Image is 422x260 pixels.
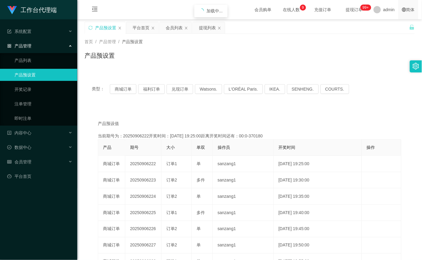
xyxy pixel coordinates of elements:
span: 数据中心 [7,145,31,150]
span: 订单1 [166,161,177,166]
span: 大小 [166,145,175,150]
div: 提现列表 [199,22,216,34]
td: 20250906226 [125,221,161,237]
i: 图标: close [118,26,122,30]
span: 单 [197,194,201,199]
td: sanzang1 [213,205,274,221]
i: 图标: close [218,26,221,30]
a: 产品预设置 [14,69,72,81]
span: 产品预设值 [98,120,119,127]
td: 商城订单 [98,156,125,172]
td: 商城订单 [98,172,125,188]
span: 产品 [103,145,111,150]
sup: 8 [300,5,306,11]
span: 多件 [197,210,205,215]
span: 开奖时间 [279,145,296,150]
td: [DATE] 19:25:00 [274,156,362,172]
button: COURTS. [321,84,349,94]
sup: 1099 [360,5,371,11]
span: 内容中心 [7,130,31,135]
td: [DATE] 19:30:00 [274,172,362,188]
td: [DATE] 19:35:00 [274,188,362,205]
td: 商城订单 [98,188,125,205]
img: logo.9652507e.png [7,6,17,14]
a: 即时注单 [14,112,72,124]
i: 图标: menu-fold [85,0,105,20]
span: 系统配置 [7,29,31,34]
a: 图标: dashboard平台首页 [7,170,72,182]
div: 平台首页 [133,22,149,34]
i: 图标: global [402,8,406,12]
a: 注单管理 [14,98,72,110]
span: / [118,39,120,44]
i: 图标: check-circle-o [7,145,11,149]
span: 操作员 [218,145,230,150]
div: 产品预设置 [95,22,116,34]
i: 图标: table [7,160,11,164]
i: 图标: sync [88,26,93,30]
span: 加载中... [206,8,223,13]
i: 图标: close [184,26,188,30]
i: 图标: profile [7,131,11,135]
td: 20250906224 [125,188,161,205]
td: sanzang1 [213,188,274,205]
td: [DATE] 19:40:00 [274,205,362,221]
span: 订单2 [166,178,177,182]
td: [DATE] 19:45:00 [274,221,362,237]
a: 产品列表 [14,54,72,66]
h1: 产品预设置 [85,51,115,60]
span: 订单1 [166,210,177,215]
button: IKEA. [265,84,285,94]
span: 产品预设置 [122,39,143,44]
span: 提现订单 [343,8,366,12]
span: 订单2 [166,243,177,248]
span: / [95,39,97,44]
i: 图标: unlock [409,24,415,30]
td: 20250906225 [125,205,161,221]
span: 期号 [130,145,139,150]
button: Watsons. [195,84,222,94]
a: 开奖记录 [14,83,72,95]
span: 单 [197,243,201,248]
span: 单 [197,226,201,231]
i: 图标: appstore-o [7,44,11,48]
button: L'ORÉAL Paris. [224,84,263,94]
span: 单 [197,161,201,166]
i: 图标: setting [413,63,419,69]
i: icon: loading [199,8,204,13]
span: 多件 [197,178,205,182]
div: 会员列表 [166,22,183,34]
td: 20250906222 [125,156,161,172]
span: 订单2 [166,226,177,231]
span: 产品管理 [99,39,116,44]
span: 订单2 [166,194,177,199]
td: sanzang1 [213,221,274,237]
button: 福利订单 [138,84,165,94]
td: 商城订单 [98,237,125,254]
td: [DATE] 19:50:00 [274,237,362,254]
span: 单双 [197,145,205,150]
td: 20250906223 [125,172,161,188]
td: sanzang1 [213,237,274,254]
span: 产品管理 [7,43,31,48]
span: 会员管理 [7,159,31,164]
i: 图标: close [151,26,155,30]
button: 商城订单 [110,84,136,94]
span: 操作 [367,145,375,150]
span: 类型： [92,84,110,94]
span: 充值订单 [312,8,334,12]
td: sanzang1 [213,156,274,172]
span: 在线人数 [280,8,303,12]
button: SENHENG. [287,84,319,94]
div: 当前期号为：20250906222开奖时间：[DATE] 19:25:00距离开奖时间还有：00:0-370180 [98,133,401,139]
button: 兑现订单 [167,84,193,94]
td: 商城订单 [98,205,125,221]
h1: 工作台代理端 [21,0,57,20]
td: sanzang1 [213,172,274,188]
span: 首页 [85,39,93,44]
a: 工作台代理端 [7,7,57,12]
p: 9 [302,5,304,11]
i: 图标: form [7,29,11,34]
td: 20250906227 [125,237,161,254]
td: 商城订单 [98,221,125,237]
